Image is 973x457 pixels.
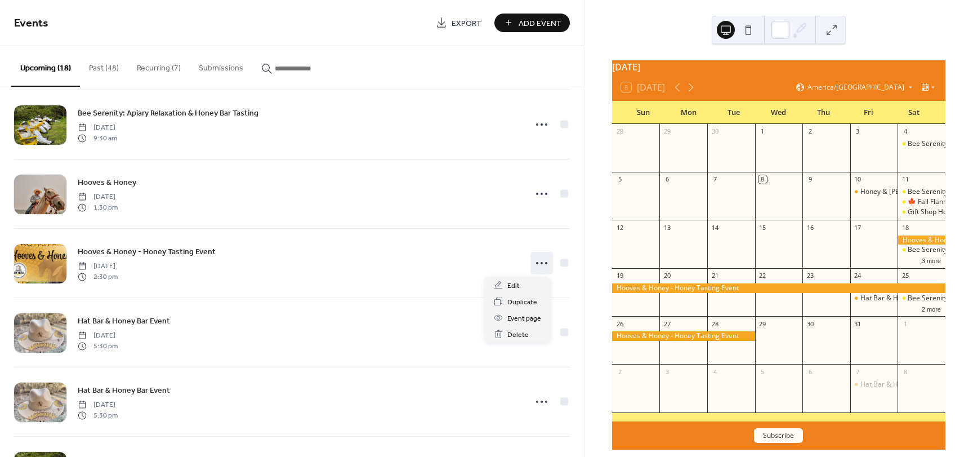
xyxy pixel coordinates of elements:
div: Honey & Mead Tasting at Eagle Ridge [850,187,898,197]
div: Gift Shop Hours [908,207,957,217]
span: 2:30 pm [78,272,118,282]
button: 2 more [917,304,945,313]
span: America/[GEOGRAPHIC_DATA] [807,84,904,91]
div: 17 [854,223,862,232]
div: 26 [615,320,624,328]
span: Delete [507,329,529,341]
div: 27 [663,320,671,328]
div: Sun [621,101,666,124]
div: 29 [758,320,767,328]
a: Hooves & Honey [78,176,136,189]
button: Past (48) [80,46,128,86]
div: 14 [711,223,719,232]
div: 2 [615,367,624,376]
div: Fri [846,101,891,124]
a: Hat Bar & Honey Bar Event [78,314,170,327]
div: 16 [806,223,814,232]
a: Hat Bar & Honey Bar Event [78,384,170,397]
div: Sat [891,101,936,124]
div: 4 [901,127,909,136]
span: Hat Bar & Honey Bar Event [78,316,170,327]
div: Mon [666,101,711,124]
div: Bee Serenity: Apiary Relaxation & Honey Bar Tasting [898,187,945,197]
div: Hooves & Honey - Honey Tasting Event [612,331,755,341]
div: 28 [711,320,719,328]
span: [DATE] [78,123,117,133]
span: Hat Bar & Honey Bar Event [78,385,170,397]
div: Hat Bar & Honey Bar Event [850,294,898,303]
div: Hat Bar & Honey Bar Event [860,294,945,303]
div: 5 [615,175,624,184]
span: [DATE] [78,331,118,341]
span: Export [452,17,481,29]
div: Tue [711,101,756,124]
div: 23 [806,272,814,280]
span: [DATE] [78,261,118,272]
a: Bee Serenity: Apiary Relaxation & Honey Bar Tasting [78,107,258,119]
div: 2 [806,127,814,136]
div: [DATE] [612,60,945,74]
div: 21 [711,272,719,280]
span: [DATE] [78,192,118,202]
span: Edit [507,280,520,292]
span: 1:30 pm [78,202,118,212]
div: 5 [758,367,767,376]
span: Events [14,12,48,34]
div: Bee Serenity: Apiary Relaxation & Honey Bar Tasting [898,139,945,149]
span: Event page [507,313,541,325]
div: 1 [901,320,909,328]
div: 18 [901,223,909,232]
div: 29 [663,127,671,136]
div: 19 [615,272,624,280]
button: Recurring (7) [128,46,190,86]
div: 3 [663,367,671,376]
button: Subscribe [754,428,803,443]
div: 25 [901,272,909,280]
span: [DATE] [78,400,118,410]
div: Bee Serenity: Apiary Relaxation & Honey Bar Tasting [898,245,945,255]
div: 🍁 Fall Flannel Open House at Dry Creek Beekeeping 🍯 [898,197,945,207]
div: Hat Bar & Honey Bar Event [850,380,898,389]
a: Export [427,14,490,32]
div: 10 [854,175,862,184]
div: Hooves & Honey - Honey Tasting Event [612,283,945,293]
div: Bee Serenity: Apiary Relaxation & Honey Bar Tasting [898,294,945,303]
span: Hooves & Honey - Honey Tasting Event [78,246,216,258]
div: 6 [806,367,814,376]
div: 7 [854,367,862,376]
div: 20 [663,272,671,280]
div: Wed [756,101,801,124]
div: 4 [711,367,719,376]
span: Duplicate [507,296,537,308]
div: 7 [711,175,719,184]
div: 12 [615,223,624,232]
div: 15 [758,223,767,232]
a: Hooves & Honey - Honey Tasting Event [78,245,216,258]
div: 8 [901,367,909,376]
div: 30 [806,320,814,328]
span: Add Event [519,17,561,29]
div: 22 [758,272,767,280]
span: 5:30 pm [78,410,118,420]
div: Hat Bar & Honey Bar Event [860,380,945,389]
span: 9:30 am [78,133,117,143]
div: Gift Shop Hours [898,207,945,217]
button: Add Event [494,14,570,32]
div: 31 [854,320,862,328]
div: Hooves & Honey - Honey Tasting Event [898,236,945,245]
div: 13 [663,223,671,232]
span: 5:30 pm [78,341,118,351]
span: Bee Serenity: Apiary Relaxation & Honey Bar Tasting [78,108,258,119]
button: 3 more [917,255,945,265]
button: Upcoming (18) [11,46,80,87]
button: Submissions [190,46,252,86]
div: 30 [711,127,719,136]
div: 6 [663,175,671,184]
div: 8 [758,175,767,184]
div: 3 [854,127,862,136]
div: 1 [758,127,767,136]
div: Thu [801,101,846,124]
div: 9 [806,175,814,184]
div: 11 [901,175,909,184]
